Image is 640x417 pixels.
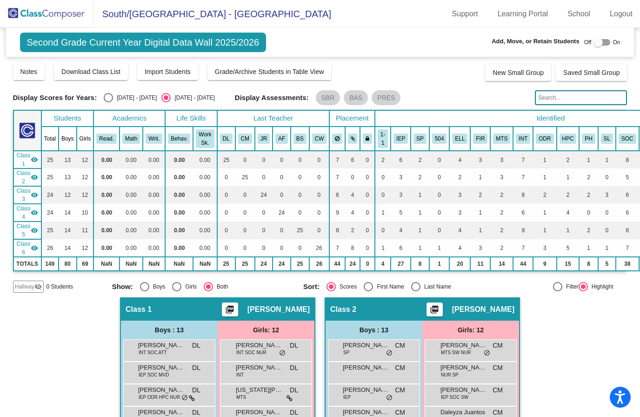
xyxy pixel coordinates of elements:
[17,222,31,239] span: Class 5
[165,204,193,222] td: 0.00
[579,186,598,204] td: 2
[273,127,291,151] th: Abby Feyereisen
[291,127,309,151] th: Bridget Schmidtke
[17,151,31,168] span: Class 1
[165,257,193,271] td: NaN
[96,134,117,144] button: Read.
[579,151,598,168] td: 1
[93,204,120,222] td: 0.00
[59,204,77,222] td: 14
[490,168,513,186] td: 3
[345,151,360,168] td: 6
[378,129,388,148] button: 1-1
[224,305,235,318] mat-icon: picture_as_pdf
[217,151,235,168] td: 25
[217,110,330,127] th: Last Teacher
[513,186,533,204] td: 8
[490,222,513,239] td: 2
[560,7,598,21] a: School
[13,222,41,239] td: Bridget Schmidtke - No Class Name
[309,222,330,239] td: 0
[193,222,217,239] td: 0.00
[616,168,639,186] td: 5
[120,186,143,204] td: 0.00
[41,186,59,204] td: 24
[579,168,598,186] td: 2
[533,222,556,239] td: 1
[598,168,616,186] td: 0
[345,168,360,186] td: 0
[291,204,309,222] td: 0
[293,134,307,144] button: BS
[345,222,360,239] td: 2
[391,127,411,151] th: Individualized Education Plan
[120,204,143,222] td: 0.00
[493,134,510,144] button: MTS
[411,127,429,151] th: IEP with speech only services
[391,151,411,168] td: 6
[235,94,309,102] span: Display Assessments:
[345,204,360,222] td: 4
[360,222,375,239] td: 0
[77,204,94,222] td: 10
[59,168,77,186] td: 13
[143,239,165,257] td: 0.00
[238,134,252,144] button: CM
[193,257,217,271] td: NaN
[375,204,391,222] td: 1
[217,257,235,271] td: 25
[309,127,330,151] th: Corie Walters
[391,222,411,239] td: 4
[273,239,291,257] td: 0
[273,186,291,204] td: 0
[598,222,616,239] td: 0
[235,239,255,257] td: 0
[222,303,238,316] button: Print Students Details
[312,134,327,144] button: CW
[143,204,165,222] td: 0.00
[470,151,490,168] td: 3
[360,168,375,186] td: 0
[255,168,273,186] td: 0
[345,239,360,257] td: 8
[291,239,309,257] td: 0
[146,134,162,144] button: Writ.
[41,204,59,222] td: 24
[429,186,450,204] td: 0
[490,151,513,168] td: 3
[93,257,120,271] td: NaN
[598,186,616,204] td: 3
[429,127,450,151] th: 504 Plan
[429,168,450,186] td: 0
[309,168,330,186] td: 0
[449,127,470,151] th: English Language Learner
[235,204,255,222] td: 0
[513,168,533,186] td: 7
[470,239,490,257] td: 3
[429,239,450,257] td: 1
[411,222,429,239] td: 1
[217,222,235,239] td: 0
[533,151,556,168] td: 1
[59,151,77,168] td: 13
[427,303,443,316] button: Print Students Details
[273,257,291,271] td: 24
[13,186,41,204] td: John Robinson - No Class Name
[556,64,627,81] button: Saved Small Group
[17,204,31,221] span: Class 4
[143,186,165,204] td: 0.00
[429,305,440,318] mat-icon: picture_as_pdf
[516,134,530,144] button: INT
[93,151,120,168] td: 0.00
[329,151,345,168] td: 7
[291,222,309,239] td: 25
[598,204,616,222] td: 0
[41,239,59,257] td: 26
[93,110,165,127] th: Academics
[235,127,255,151] th: Candi Moelter
[165,186,193,204] td: 0.00
[490,127,513,151] th: Homeroom MTSS intervention
[215,68,324,75] span: Grade/Archive Students in Table View
[445,7,486,21] a: Support
[273,222,291,239] td: 0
